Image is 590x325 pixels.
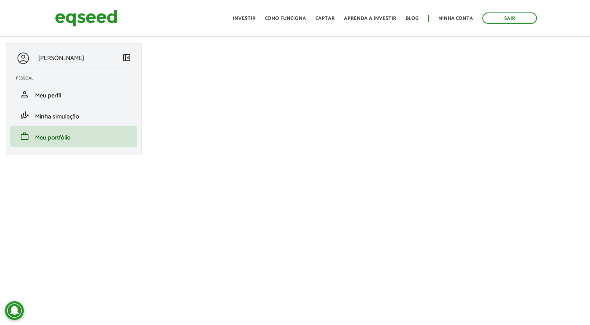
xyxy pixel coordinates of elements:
a: Sair [482,12,537,24]
img: EqSeed [55,8,117,28]
li: Meu perfil [10,84,137,105]
a: Como funciona [265,16,306,21]
a: Investir [233,16,255,21]
span: Minha simulação [35,111,79,122]
a: Blog [406,16,418,21]
a: Colapsar menu [122,53,131,64]
p: [PERSON_NAME] [38,55,84,62]
li: Minha simulação [10,105,137,126]
a: Captar [315,16,335,21]
span: Meu portfólio [35,132,71,143]
span: finance_mode [20,111,29,120]
li: Meu portfólio [10,126,137,147]
span: Meu perfil [35,90,61,101]
h2: Pessoal [16,76,137,81]
span: person [20,90,29,99]
a: workMeu portfólio [16,132,131,141]
span: work [20,132,29,141]
a: Minha conta [438,16,473,21]
span: left_panel_close [122,53,131,62]
a: Aprenda a investir [344,16,396,21]
a: personMeu perfil [16,90,131,99]
a: finance_modeMinha simulação [16,111,131,120]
